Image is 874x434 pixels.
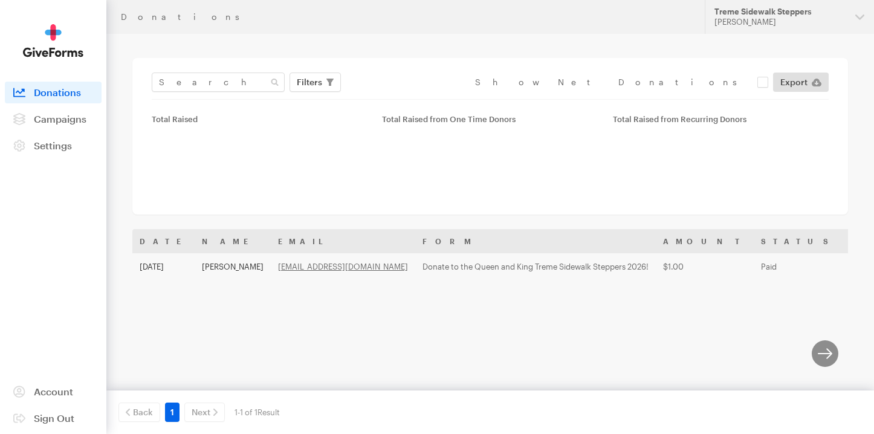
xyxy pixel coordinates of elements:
[152,114,367,124] div: Total Raised
[5,135,102,157] a: Settings
[773,73,829,92] a: Export
[415,253,656,280] td: Donate to the Queen and King Treme Sidewalk Steppers 2026!
[613,114,829,124] div: Total Raised from Recurring Donors
[34,412,74,424] span: Sign Out
[5,407,102,429] a: Sign Out
[195,253,271,280] td: [PERSON_NAME]
[278,262,408,271] a: [EMAIL_ADDRESS][DOMAIN_NAME]
[152,73,285,92] input: Search Name & Email
[5,381,102,403] a: Account
[271,229,415,253] th: Email
[754,253,843,280] td: Paid
[34,386,73,397] span: Account
[5,108,102,130] a: Campaigns
[34,140,72,151] span: Settings
[656,253,754,280] td: $1.00
[714,17,846,27] div: [PERSON_NAME]
[235,403,280,422] div: 1-1 of 1
[656,229,754,253] th: Amount
[23,24,83,57] img: GiveForms
[34,113,86,125] span: Campaigns
[714,7,846,17] div: Treme Sidewalk Steppers
[297,75,322,89] span: Filters
[34,86,81,98] span: Donations
[132,229,195,253] th: Date
[5,82,102,103] a: Donations
[195,229,271,253] th: Name
[132,253,195,280] td: [DATE]
[780,75,808,89] span: Export
[382,114,598,124] div: Total Raised from One Time Donors
[257,407,280,417] span: Result
[290,73,341,92] button: Filters
[754,229,843,253] th: Status
[415,229,656,253] th: Form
